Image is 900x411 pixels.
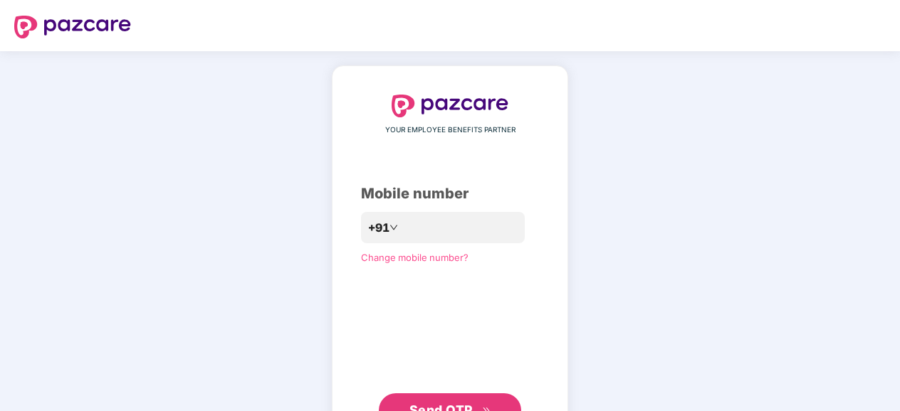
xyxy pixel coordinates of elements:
[361,252,469,263] a: Change mobile number?
[361,183,539,205] div: Mobile number
[385,124,516,136] span: YOUR EMPLOYEE BENEFITS PARTNER
[368,219,389,237] span: +91
[392,95,508,117] img: logo
[14,16,131,38] img: logo
[389,223,398,232] span: down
